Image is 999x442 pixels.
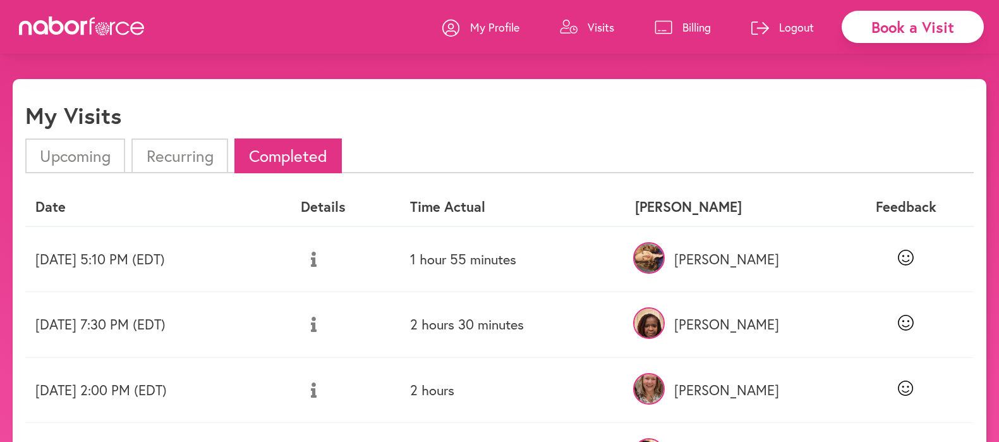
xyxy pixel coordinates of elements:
th: Feedback [838,188,974,226]
p: [PERSON_NAME] [635,316,828,333]
a: Billing [655,8,711,46]
h1: My Visits [25,102,121,129]
p: [PERSON_NAME] [635,382,828,398]
div: Book a Visit [842,11,984,43]
td: 2 hours [400,357,625,422]
a: My Profile [442,8,519,46]
p: Billing [682,20,711,35]
a: Logout [751,8,814,46]
td: [DATE] 5:10 PM (EDT) [25,226,291,292]
img: b58fP9iDRJaMXK265Ics [633,307,665,339]
p: Visits [588,20,614,35]
td: 2 hours 30 minutes [400,292,625,357]
th: Time Actual [400,188,625,226]
td: [DATE] 7:30 PM (EDT) [25,292,291,357]
img: 18oUzAU7RROUlOaa4weh [633,242,665,274]
th: [PERSON_NAME] [625,188,838,226]
p: Logout [779,20,814,35]
li: Upcoming [25,138,125,173]
th: Date [25,188,291,226]
li: Recurring [131,138,227,173]
th: Details [291,188,400,226]
li: Completed [234,138,342,173]
p: My Profile [470,20,519,35]
a: Visits [560,8,614,46]
td: [DATE] 2:00 PM (EDT) [25,357,291,422]
td: 1 hour 55 minutes [400,226,625,292]
img: zPpYtdMMQzycPbKFN5AX [633,373,665,405]
p: [PERSON_NAME] [635,251,828,267]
